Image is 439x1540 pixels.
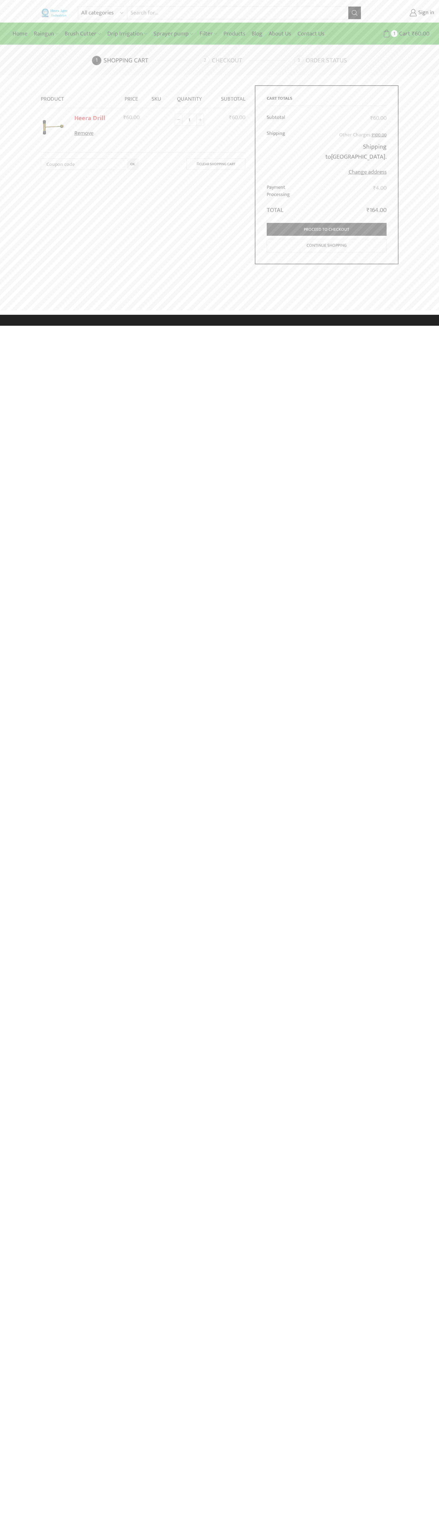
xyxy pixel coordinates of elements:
[373,183,387,193] bdi: 4.00
[146,85,167,108] th: SKU
[200,56,292,65] a: Checkout
[41,158,138,170] input: Coupon code
[367,205,387,215] bdi: 164.00
[267,110,306,126] th: Subtotal
[41,115,66,140] img: Heera Drill
[104,26,150,41] a: Drip Irrigation
[9,26,31,41] a: Home
[31,26,62,41] a: Raingun
[267,180,306,202] th: Payment Processing
[220,26,249,41] a: Products
[370,113,387,123] bdi: 60.00
[267,202,306,215] th: Total
[74,129,113,138] a: Remove
[398,29,410,38] span: Cart
[417,9,434,17] span: Sign in
[41,85,117,108] th: Product
[348,7,361,19] button: Search button
[229,113,245,122] bdi: 60.00
[412,29,415,39] span: ₹
[372,131,374,139] span: ₹
[150,26,196,41] a: Sprayer pump
[167,85,211,108] th: Quantity
[211,85,245,108] th: Subtotal
[267,126,306,180] th: Shipping
[249,26,265,41] a: Blog
[127,7,348,19] input: Search for...
[74,113,105,124] a: Heera Drill
[367,205,370,215] span: ₹
[267,96,387,106] h2: Cart totals
[391,30,398,37] span: 1
[373,183,376,193] span: ₹
[123,113,126,122] span: ₹
[267,223,387,236] a: Proceed to checkout
[367,28,430,40] a: 1 Cart ₹60.00
[372,131,387,139] bdi: 100.00
[371,7,434,18] a: Sign in
[186,158,245,169] a: Clear shopping cart
[229,113,232,122] span: ₹
[196,26,220,41] a: Filter
[123,113,140,122] bdi: 60.00
[294,26,328,41] a: Contact Us
[370,113,373,123] span: ₹
[267,239,387,252] a: Continue shopping
[331,151,385,162] strong: [GEOGRAPHIC_DATA]
[127,158,138,170] input: OK
[62,26,104,41] a: Brush Cutter
[182,114,196,126] input: Product quantity
[339,130,387,140] label: Other Charges:
[117,85,146,108] th: Price
[310,142,386,162] p: Shipping to .
[412,29,430,39] bdi: 60.00
[265,26,294,41] a: About Us
[349,167,387,177] a: Change address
